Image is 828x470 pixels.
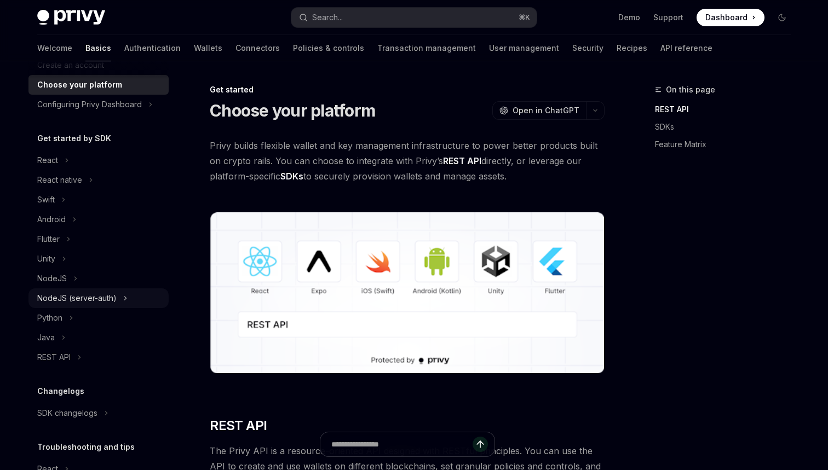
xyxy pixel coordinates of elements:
[37,252,55,265] div: Unity
[617,35,647,61] a: Recipes
[291,8,537,27] button: Search...⌘K
[37,132,111,145] h5: Get started by SDK
[37,331,55,344] div: Java
[489,35,559,61] a: User management
[473,437,488,452] button: Send message
[37,233,60,246] div: Flutter
[660,35,712,61] a: API reference
[37,154,58,167] div: React
[210,212,605,373] img: images/Platform2.png
[37,272,67,285] div: NodeJS
[572,35,603,61] a: Security
[37,407,97,420] div: SDK changelogs
[293,35,364,61] a: Policies & controls
[37,98,142,111] div: Configuring Privy Dashboard
[655,118,800,136] a: SDKs
[37,351,71,364] div: REST API
[705,12,748,23] span: Dashboard
[235,35,280,61] a: Connectors
[37,78,122,91] div: Choose your platform
[28,75,169,95] a: Choose your platform
[210,101,375,120] h1: Choose your platform
[194,35,222,61] a: Wallets
[443,155,481,166] strong: REST API
[37,193,55,206] div: Swift
[666,83,715,96] span: On this page
[280,171,303,182] strong: SDKs
[37,213,66,226] div: Android
[124,35,181,61] a: Authentication
[210,417,267,434] span: REST API
[773,9,791,26] button: Toggle dark mode
[377,35,476,61] a: Transaction management
[85,35,111,61] a: Basics
[492,101,586,120] button: Open in ChatGPT
[37,10,105,25] img: dark logo
[37,35,72,61] a: Welcome
[210,84,605,95] div: Get started
[37,385,84,398] h5: Changelogs
[37,440,135,454] h5: Troubleshooting and tips
[618,12,640,23] a: Demo
[37,173,82,187] div: React native
[697,9,764,26] a: Dashboard
[210,138,605,184] span: Privy builds flexible wallet and key management infrastructure to power better products built on ...
[655,136,800,153] a: Feature Matrix
[655,101,800,118] a: REST API
[513,105,579,116] span: Open in ChatGPT
[519,13,530,22] span: ⌘ K
[37,311,62,324] div: Python
[37,292,117,305] div: NodeJS (server-auth)
[312,11,343,24] div: Search...
[653,12,683,23] a: Support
